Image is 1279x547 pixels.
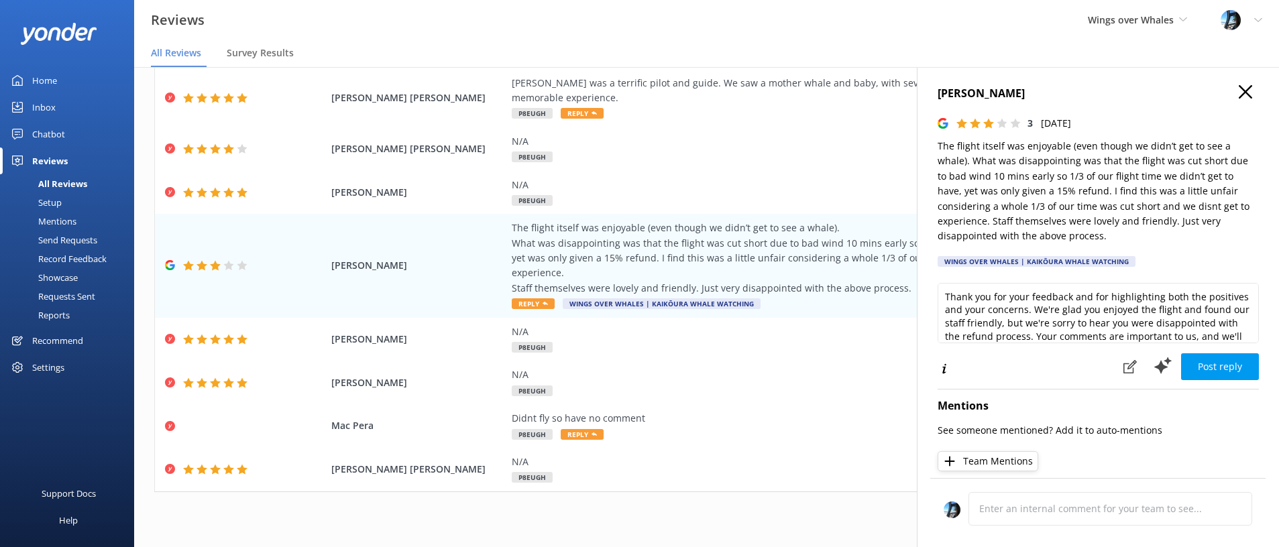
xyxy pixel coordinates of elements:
span: [PERSON_NAME] [PERSON_NAME] [331,462,504,477]
div: Send Requests [8,231,97,249]
div: Recommend [32,327,83,354]
div: All Reviews [8,174,87,193]
span: P8EUGH [512,429,553,440]
span: P8EUGH [512,195,553,206]
h4: [PERSON_NAME] [938,85,1259,103]
span: All Reviews [151,46,201,60]
button: Close [1239,85,1252,100]
a: Record Feedback [8,249,134,268]
span: P8EUGH [512,108,553,119]
img: 145-1635463833.jpg [944,501,960,518]
div: N/A [512,134,1122,149]
textarea: Thank you for your feedback and for highlighting both the positives and your concerns. We're glad... [938,283,1259,343]
div: Support Docs [42,480,96,507]
span: [PERSON_NAME] [331,185,504,200]
span: Mac Pera [331,418,504,433]
div: Help [59,507,78,534]
span: P8EUGH [512,342,553,353]
span: P8EUGH [512,472,553,483]
span: Wings Over Whales | Kaikōura Whale Watching [563,298,761,309]
div: N/A [512,367,1122,382]
span: [PERSON_NAME] [PERSON_NAME] [331,141,504,156]
h3: Reviews [151,9,205,31]
div: Reviews [32,147,68,174]
div: Didnt fly so have no comment [512,411,1122,426]
div: Chatbot [32,121,65,147]
span: Reply [512,298,555,309]
div: N/A [512,324,1122,339]
div: [PERSON_NAME] was a terrific pilot and guide. We saw a mother whale and baby, with several dolphi... [512,76,1122,106]
span: Reply [561,429,604,440]
div: Record Feedback [8,249,107,268]
button: Team Mentions [938,451,1038,471]
p: [DATE] [1041,116,1071,131]
span: [PERSON_NAME] [331,375,504,390]
button: Post reply [1181,353,1259,380]
h4: Mentions [938,398,1259,415]
div: Settings [32,354,64,381]
div: Wings Over Whales | Kaikōura Whale Watching [938,256,1135,267]
img: 145-1635463833.jpg [1221,10,1241,30]
span: [PERSON_NAME] [331,332,504,347]
div: Home [32,67,57,94]
div: Requests Sent [8,287,95,306]
div: Setup [8,193,62,212]
span: Survey Results [227,46,294,60]
a: All Reviews [8,174,134,193]
div: Reports [8,306,70,324]
span: P8EUGH [512,151,553,162]
a: Send Requests [8,231,134,249]
span: Reply [561,108,604,119]
div: Inbox [32,94,56,121]
a: Reports [8,306,134,324]
div: The flight itself was enjoyable (even though we didn’t get to see a whale). What was disappointin... [512,221,1122,296]
span: [PERSON_NAME] [331,258,504,273]
span: Wings over Whales [1088,13,1174,26]
a: Setup [8,193,134,212]
div: Mentions [8,212,76,231]
div: Showcase [8,268,78,287]
span: 3 [1027,117,1033,129]
p: See someone mentioned? Add it to auto-mentions [938,423,1259,438]
a: Showcase [8,268,134,287]
a: Requests Sent [8,287,134,306]
div: N/A [512,178,1122,192]
span: [PERSON_NAME] [PERSON_NAME] [331,90,504,105]
img: yonder-white-logo.png [20,23,97,45]
p: The flight itself was enjoyable (even though we didn’t get to see a whale). What was disappointin... [938,139,1259,244]
span: P8EUGH [512,385,553,396]
div: N/A [512,454,1122,469]
a: Mentions [8,212,134,231]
